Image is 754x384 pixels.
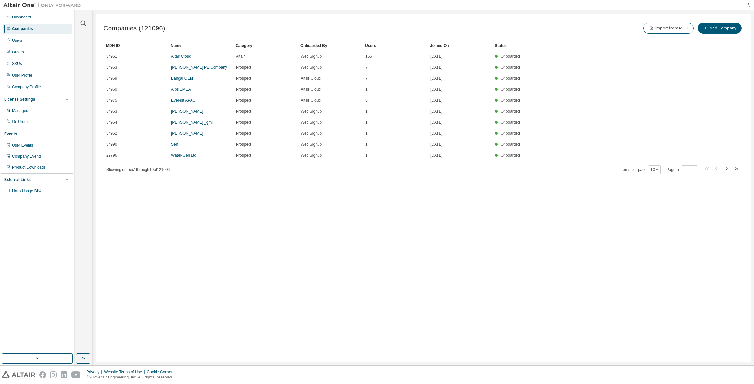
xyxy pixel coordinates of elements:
span: Onboarded [501,131,520,136]
span: Prospect [236,87,251,92]
span: 34953 [106,65,117,70]
div: MDH ID [106,40,166,51]
span: Onboarded [501,98,520,103]
div: On Prem [12,119,28,124]
a: Altair Cloud [171,54,191,59]
a: Bangal OEM [171,76,193,81]
span: Page n. [667,165,697,174]
span: Altair [236,54,245,59]
button: 10 [650,167,659,172]
div: Product Downloads [12,165,46,170]
span: [DATE] [430,109,443,114]
span: Prospect [236,131,251,136]
span: Onboarded [501,142,520,147]
div: License Settings [4,97,35,102]
span: Prospect [236,142,251,147]
div: SKUs [12,61,22,66]
span: Items per page [621,165,661,174]
span: Prospect [236,153,251,158]
span: Web Signup [301,142,322,147]
span: 34963 [106,109,117,114]
span: Onboarded [501,76,520,81]
span: 165 [365,54,372,59]
a: Alps EMEA [171,87,191,92]
img: facebook.svg [39,371,46,378]
span: Prospect [236,109,251,114]
span: 1 [365,87,368,92]
span: Web Signup [301,54,322,59]
span: Onboarded [501,65,520,70]
div: User Profile [12,73,32,78]
div: Cookie Consent [147,369,178,375]
span: Altair Cloud [301,76,321,81]
button: Import from MDH [643,23,694,34]
span: Onboarded [501,109,520,114]
div: Category [236,40,295,51]
span: Web Signup [301,153,322,158]
span: Web Signup [301,65,322,70]
span: 34964 [106,120,117,125]
span: [DATE] [430,54,443,59]
div: Status [495,40,704,51]
img: youtube.svg [71,371,81,378]
img: altair_logo.svg [2,371,35,378]
span: 34961 [106,54,117,59]
span: [DATE] [430,153,443,158]
span: [DATE] [430,65,443,70]
div: Joined On [430,40,490,51]
a: [PERSON_NAME] [171,131,203,136]
a: [PERSON_NAME] PE Company [171,65,227,70]
span: 34975 [106,98,117,103]
div: Orders [12,50,24,55]
button: Add Company [698,23,742,34]
div: Dashboard [12,15,31,20]
span: 1 [365,109,368,114]
div: Website Terms of Use [104,369,147,375]
div: Managed [12,108,28,113]
div: Companies [12,26,33,31]
div: Users [12,38,22,43]
span: 7 [365,76,368,81]
span: 5 [365,98,368,103]
img: linkedin.svg [61,371,67,378]
span: Web Signup [301,109,322,114]
span: 1 [365,153,368,158]
a: [PERSON_NAME] [171,109,203,114]
div: User Events [12,143,33,148]
span: Altair Cloud [301,98,321,103]
img: Altair One [3,2,84,8]
span: [DATE] [430,142,443,147]
span: 1 [365,142,368,147]
div: Onboarded By [300,40,360,51]
span: [DATE] [430,120,443,125]
span: Prospect [236,120,251,125]
div: Privacy [87,369,104,375]
div: Users [365,40,425,51]
span: [DATE] [430,98,443,103]
img: instagram.svg [50,371,57,378]
div: Name [171,40,230,51]
div: Company Profile [12,85,41,90]
span: 1 [365,131,368,136]
span: [DATE] [430,87,443,92]
span: 7 [365,65,368,70]
span: 1 [365,120,368,125]
span: Altair Cloud [301,87,321,92]
span: [DATE] [430,76,443,81]
span: Prospect [236,76,251,81]
span: 34990 [106,142,117,147]
span: Prospect [236,65,251,70]
span: Companies (121096) [103,25,165,32]
span: 34962 [106,131,117,136]
span: Onboarded [501,120,520,125]
span: [DATE] [430,131,443,136]
span: Onboarded [501,54,520,59]
span: Onboarded [501,87,520,92]
span: Units Usage BI [12,189,42,193]
span: Showing entries 1 through 10 of 121096 [106,167,170,172]
div: Company Events [12,154,41,159]
span: 34969 [106,76,117,81]
a: Self [171,142,178,147]
span: Prospect [236,98,251,103]
span: Onboarded [501,153,520,158]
